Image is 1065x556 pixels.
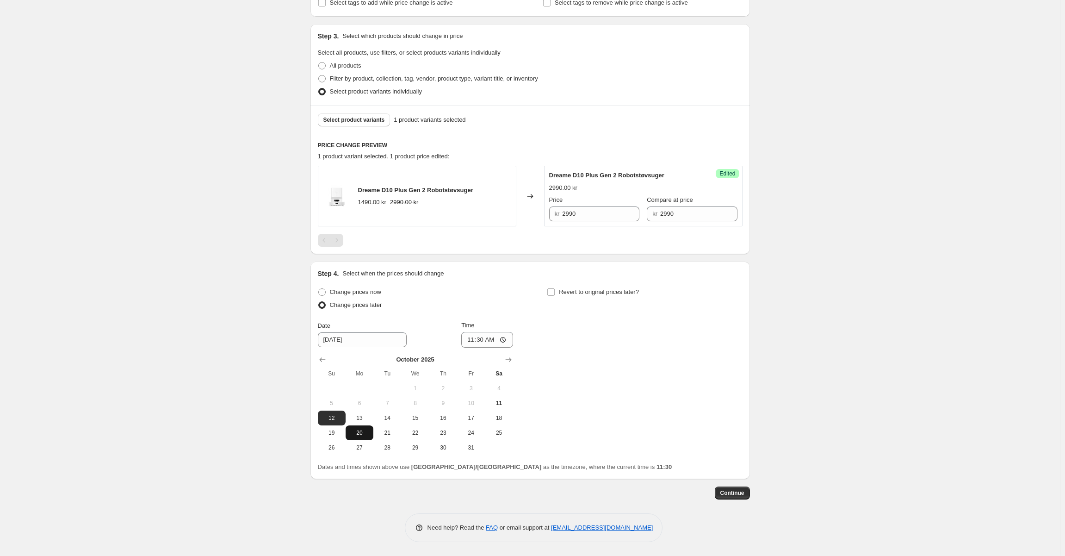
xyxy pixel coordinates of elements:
button: Tuesday October 7 2025 [373,396,401,411]
span: 1 [405,385,425,392]
span: 9 [433,400,453,407]
button: Friday October 10 2025 [457,396,485,411]
button: Sunday October 19 2025 [318,425,346,440]
span: 1 product variants selected [394,115,465,125]
span: 30 [433,444,453,451]
span: 11 [489,400,509,407]
span: 8 [405,400,425,407]
span: 17 [461,414,481,422]
span: Tu [377,370,397,377]
span: 27 [349,444,370,451]
span: Change prices now [330,288,381,295]
button: Thursday October 30 2025 [429,440,457,455]
span: Need help? Read the [427,524,486,531]
span: Revert to original prices later? [559,288,639,295]
button: Today Saturday October 11 2025 [485,396,513,411]
button: Wednesday October 1 2025 [401,381,429,396]
a: [EMAIL_ADDRESS][DOMAIN_NAME] [551,524,653,531]
span: Change prices later [330,301,382,308]
span: 24 [461,429,481,437]
span: Dreame D10 Plus Gen 2 Robotstøvsuger [358,187,473,194]
button: Saturday October 18 2025 [485,411,513,425]
div: 2990.00 kr [549,183,577,193]
span: Time [461,322,474,329]
button: Sunday October 26 2025 [318,440,346,455]
button: Select product variants [318,113,390,126]
th: Saturday [485,366,513,381]
button: Wednesday October 8 2025 [401,396,429,411]
span: 6 [349,400,370,407]
th: Thursday [429,366,457,381]
span: 21 [377,429,397,437]
span: 12 [322,414,342,422]
span: We [405,370,425,377]
button: Sunday October 5 2025 [318,396,346,411]
nav: Pagination [318,234,343,247]
span: 18 [489,414,509,422]
button: Monday October 20 2025 [346,425,373,440]
span: 25 [489,429,509,437]
span: 19 [322,429,342,437]
span: 4 [489,385,509,392]
button: Friday October 17 2025 [457,411,485,425]
th: Wednesday [401,366,429,381]
span: Th [433,370,453,377]
span: Edited [719,170,735,177]
span: Su [322,370,342,377]
th: Monday [346,366,373,381]
span: 5 [322,400,342,407]
span: kr [555,210,560,217]
button: Saturday October 4 2025 [485,381,513,396]
span: Date [318,322,330,329]
a: FAQ [486,524,498,531]
b: [GEOGRAPHIC_DATA]/[GEOGRAPHIC_DATA] [411,463,541,470]
button: Thursday October 9 2025 [429,396,457,411]
th: Tuesday [373,366,401,381]
span: Select product variants individually [330,88,422,95]
button: Tuesday October 14 2025 [373,411,401,425]
input: 12:00 [461,332,513,348]
button: Show previous month, September 2025 [316,353,329,366]
span: 7 [377,400,397,407]
span: Price [549,196,563,203]
span: 26 [322,444,342,451]
button: Friday October 31 2025 [457,440,485,455]
th: Friday [457,366,485,381]
button: Monday October 13 2025 [346,411,373,425]
button: Wednesday October 15 2025 [401,411,429,425]
h2: Step 3. [318,31,339,41]
button: Tuesday October 21 2025 [373,425,401,440]
span: 3 [461,385,481,392]
input: 10/11/2025 [318,332,407,347]
span: 10 [461,400,481,407]
span: kr [652,210,657,217]
span: Select all products, use filters, or select products variants individually [318,49,501,56]
span: or email support at [498,524,551,531]
button: Saturday October 25 2025 [485,425,513,440]
button: Show next month, November 2025 [502,353,515,366]
button: Sunday October 12 2025 [318,411,346,425]
span: 31 [461,444,481,451]
h2: Step 4. [318,269,339,278]
span: Continue [720,489,744,497]
span: 14 [377,414,397,422]
span: Compare at price [647,196,693,203]
span: Filter by product, collection, tag, vendor, product type, variant title, or inventory [330,75,538,82]
button: Friday October 3 2025 [457,381,485,396]
button: Monday October 6 2025 [346,396,373,411]
span: Mo [349,370,370,377]
button: Monday October 27 2025 [346,440,373,455]
button: Thursday October 16 2025 [429,411,457,425]
img: Total-Front-02_80x.jpg [323,182,351,210]
span: 1 product variant selected. 1 product price edited: [318,153,450,160]
span: 13 [349,414,370,422]
span: Dreame D10 Plus Gen 2 Robotstøvsuger [549,172,664,179]
p: Select when the prices should change [342,269,444,278]
button: Tuesday October 28 2025 [373,440,401,455]
button: Thursday October 2 2025 [429,381,457,396]
th: Sunday [318,366,346,381]
span: 29 [405,444,425,451]
span: All products [330,62,361,69]
button: Friday October 24 2025 [457,425,485,440]
span: Sa [489,370,509,377]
